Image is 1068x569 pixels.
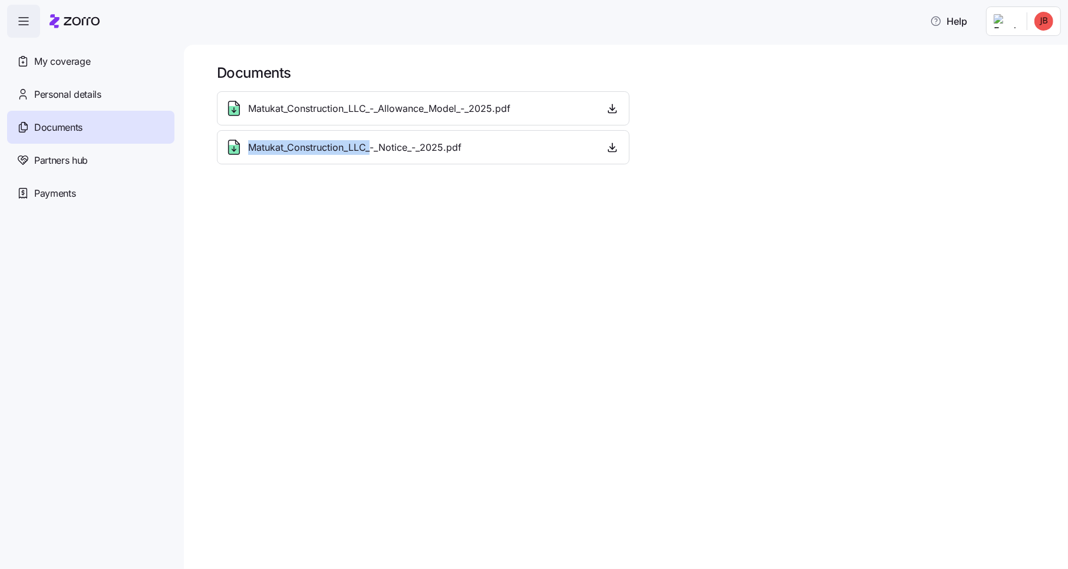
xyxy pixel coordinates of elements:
span: Documents [34,120,83,135]
span: Partners hub [34,153,88,168]
span: Help [930,14,967,28]
span: Matukat_Construction_LLC_-_Notice_-_2025.pdf [248,140,462,155]
img: Employer logo [994,14,1017,28]
span: Matukat_Construction_LLC_-_Allowance_Model_-_2025.pdf [248,101,510,116]
a: Partners hub [7,144,174,177]
span: My coverage [34,54,90,69]
span: Payments [34,186,75,201]
h1: Documents [217,64,1051,82]
span: Personal details [34,87,101,102]
img: cd7b13975a0e2e981a9d5d35c6aadc01 [1034,12,1053,31]
a: Documents [7,111,174,144]
a: My coverage [7,45,174,78]
a: Payments [7,177,174,210]
button: Help [921,9,977,33]
a: Personal details [7,78,174,111]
